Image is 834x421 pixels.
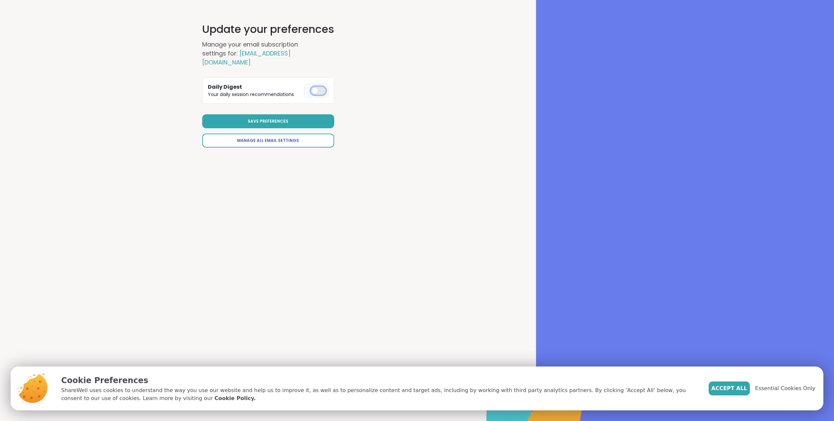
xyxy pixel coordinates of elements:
[248,118,288,124] span: Save Preferences
[755,384,815,392] span: Essential Cookies Only
[214,394,256,402] a: Cookie Policy.
[709,381,750,395] button: Accept All
[202,40,322,67] h2: Manage your email subscription settings for:
[202,49,291,66] span: [EMAIL_ADDRESS][DOMAIN_NAME]
[237,138,299,144] span: Manage All Email Settings
[202,21,334,37] h1: Update your preferences
[202,134,334,148] a: Manage All Email Settings
[202,114,334,128] button: Save Preferences
[61,374,698,386] p: Cookie Preferences
[61,386,698,402] p: ShareWell uses cookies to understand the way you use our website and help us to improve it, as we...
[711,384,747,392] span: Accept All
[208,91,301,98] p: Your daily session recommendations
[208,83,301,91] h3: Daily Digest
